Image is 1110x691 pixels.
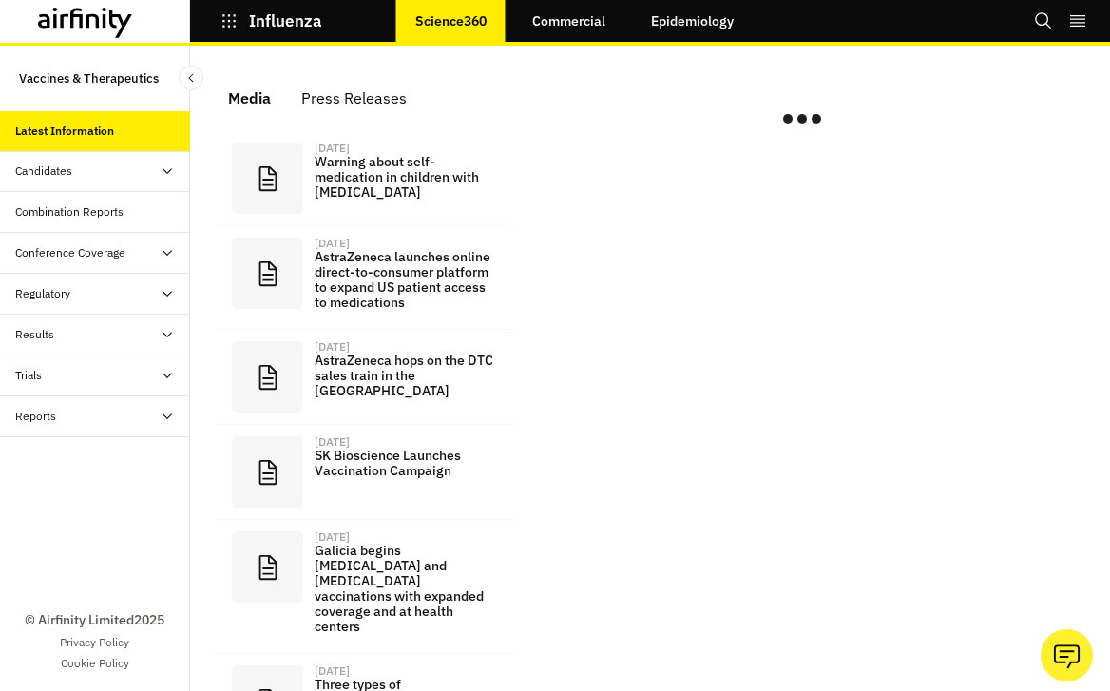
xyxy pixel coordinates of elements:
a: [DATE]Warning about self-medication in children with [MEDICAL_DATA] [217,131,513,226]
div: Reports [15,408,56,425]
div: [DATE] [315,341,350,353]
p: © Airfinity Limited 2025 [25,610,164,630]
div: Media [228,84,271,112]
p: Galicia begins [MEDICAL_DATA] and [MEDICAL_DATA] vaccinations with expanded coverage and at healt... [315,543,498,634]
div: Regulatory [15,285,70,302]
div: Results [15,326,54,343]
div: Press Releases [301,84,407,112]
a: [DATE]AstraZeneca hops on the DTC sales train in the [GEOGRAPHIC_DATA] [217,330,513,425]
div: Combination Reports [15,203,124,221]
button: Close Sidebar [179,66,203,90]
a: [DATE]AstraZeneca launches online direct-to-consumer platform to expand US patient access to medi... [217,226,513,330]
p: Vaccines & Therapeutics [19,61,159,96]
p: Warning about self-medication in children with [MEDICAL_DATA] [315,154,498,200]
div: Conference Coverage [15,244,125,261]
p: Influenza [249,12,322,29]
div: [DATE] [315,436,350,448]
a: Privacy Policy [60,634,129,651]
button: Ask our analysts [1041,629,1093,681]
a: Cookie Policy [61,655,129,672]
a: [DATE]SK Bioscience Launches Vaccination Campaign [217,425,513,520]
p: AstraZeneca hops on the DTC sales train in the [GEOGRAPHIC_DATA] [315,353,498,398]
p: Science360 [415,13,487,29]
p: AstraZeneca launches online direct-to-consumer platform to expand US patient access to medications [315,249,498,310]
button: Search [1034,5,1053,37]
div: [DATE] [315,238,350,249]
p: SK Bioscience Launches Vaccination Campaign [315,448,498,478]
div: [DATE] [315,665,350,677]
div: Candidates [15,163,72,180]
div: Trials [15,367,42,384]
div: [DATE] [315,143,350,154]
button: Influenza [220,5,322,37]
a: [DATE]Galicia begins [MEDICAL_DATA] and [MEDICAL_DATA] vaccinations with expanded coverage and at... [217,520,513,654]
div: Latest Information [15,123,114,140]
div: [DATE] [315,531,350,543]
